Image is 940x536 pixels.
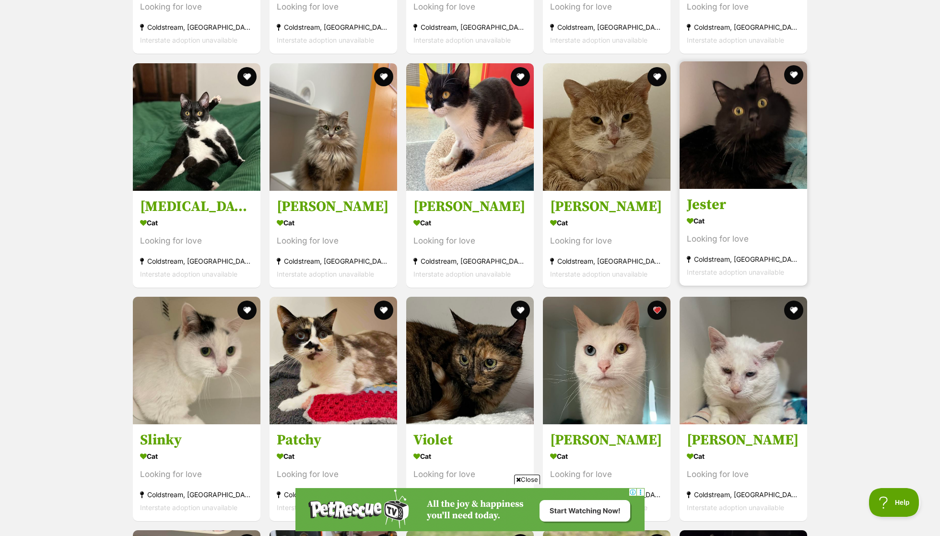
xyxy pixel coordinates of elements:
[680,297,807,424] img: Bowie
[687,431,800,449] h3: [PERSON_NAME]
[687,253,800,266] div: Coldstream, [GEOGRAPHIC_DATA]
[687,214,800,228] div: Cat
[140,449,253,463] div: Cat
[550,468,663,481] div: Looking for love
[511,301,530,320] button: favourite
[140,216,253,230] div: Cat
[413,216,527,230] div: Cat
[140,36,237,45] span: Interstate adoption unavailable
[550,216,663,230] div: Cat
[270,190,397,288] a: [PERSON_NAME] Cat Looking for love Coldstream, [GEOGRAPHIC_DATA] Interstate adoption unavailable ...
[647,301,667,320] button: favourite
[784,301,803,320] button: favourite
[270,297,397,424] img: Patchy
[277,234,390,247] div: Looking for love
[687,503,784,512] span: Interstate adoption unavailable
[543,297,670,424] img: Lenny
[277,503,374,512] span: Interstate adoption unavailable
[277,36,374,45] span: Interstate adoption unavailable
[406,424,534,521] a: Violet Cat Looking for love Coldstream, [GEOGRAPHIC_DATA] Interstate adoption unavailable favourite
[270,424,397,521] a: Patchy Cat Looking for love Coldstream, [GEOGRAPHIC_DATA] Interstate adoption unavailable favourite
[413,449,527,463] div: Cat
[550,1,663,14] div: Looking for love
[687,36,784,45] span: Interstate adoption unavailable
[687,468,800,481] div: Looking for love
[140,503,237,512] span: Interstate adoption unavailable
[687,268,784,276] span: Interstate adoption unavailable
[687,449,800,463] div: Cat
[140,21,253,34] div: Coldstream, [GEOGRAPHIC_DATA]
[687,233,800,245] div: Looking for love
[270,63,397,191] img: Anastasia
[680,61,807,189] img: Jester
[687,196,800,214] h3: Jester
[140,270,237,278] span: Interstate adoption unavailable
[277,21,390,34] div: Coldstream, [GEOGRAPHIC_DATA]
[406,190,534,288] a: [PERSON_NAME] Cat Looking for love Coldstream, [GEOGRAPHIC_DATA] Interstate adoption unavailable ...
[413,255,527,268] div: Coldstream, [GEOGRAPHIC_DATA]
[277,270,374,278] span: Interstate adoption unavailable
[413,234,527,247] div: Looking for love
[277,216,390,230] div: Cat
[543,63,670,191] img: Bernard
[543,424,670,521] a: [PERSON_NAME] Cat Looking for love Coldstream, [GEOGRAPHIC_DATA] Interstate adoption unavailable ...
[133,190,260,288] a: [MEDICAL_DATA] Cat Looking for love Coldstream, [GEOGRAPHIC_DATA] Interstate adoption unavailable...
[413,21,527,34] div: Coldstream, [GEOGRAPHIC_DATA]
[140,234,253,247] div: Looking for love
[550,270,647,278] span: Interstate adoption unavailable
[550,36,647,45] span: Interstate adoption unavailable
[869,488,921,517] iframe: Help Scout Beacon - Open
[687,21,800,34] div: Coldstream, [GEOGRAPHIC_DATA]
[647,67,667,86] button: favourite
[687,1,800,14] div: Looking for love
[413,1,527,14] div: Looking for love
[406,297,534,424] img: Violet
[374,301,393,320] button: favourite
[277,198,390,216] h3: [PERSON_NAME]
[133,424,260,521] a: Slinky Cat Looking for love Coldstream, [GEOGRAPHIC_DATA] Interstate adoption unavailable favourite
[680,188,807,286] a: Jester Cat Looking for love Coldstream, [GEOGRAPHIC_DATA] Interstate adoption unavailable favourite
[550,255,663,268] div: Coldstream, [GEOGRAPHIC_DATA]
[413,36,511,45] span: Interstate adoption unavailable
[237,301,257,320] button: favourite
[140,1,253,14] div: Looking for love
[550,21,663,34] div: Coldstream, [GEOGRAPHIC_DATA]
[277,449,390,463] div: Cat
[295,488,645,531] iframe: Advertisement
[140,198,253,216] h3: [MEDICAL_DATA]
[140,468,253,481] div: Looking for love
[140,488,253,501] div: Coldstream, [GEOGRAPHIC_DATA]
[543,190,670,288] a: [PERSON_NAME] Cat Looking for love Coldstream, [GEOGRAPHIC_DATA] Interstate adoption unavailable ...
[413,468,527,481] div: Looking for love
[514,475,540,484] span: Close
[687,488,800,501] div: Coldstream, [GEOGRAPHIC_DATA]
[413,198,527,216] h3: [PERSON_NAME]
[277,1,390,14] div: Looking for love
[550,431,663,449] h3: [PERSON_NAME]
[680,424,807,521] a: [PERSON_NAME] Cat Looking for love Coldstream, [GEOGRAPHIC_DATA] Interstate adoption unavailable ...
[140,431,253,449] h3: Slinky
[511,67,530,86] button: favourite
[550,449,663,463] div: Cat
[784,65,803,84] button: favourite
[277,468,390,481] div: Looking for love
[406,63,534,191] img: Bellini
[550,198,663,216] h3: [PERSON_NAME]
[374,67,393,86] button: favourite
[413,270,511,278] span: Interstate adoption unavailable
[237,67,257,86] button: favourite
[413,431,527,449] h3: Violet
[277,431,390,449] h3: Patchy
[133,63,260,191] img: Ulna
[550,234,663,247] div: Looking for love
[140,255,253,268] div: Coldstream, [GEOGRAPHIC_DATA]
[277,255,390,268] div: Coldstream, [GEOGRAPHIC_DATA]
[133,297,260,424] img: Slinky
[277,488,390,501] div: Coldstream, [GEOGRAPHIC_DATA]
